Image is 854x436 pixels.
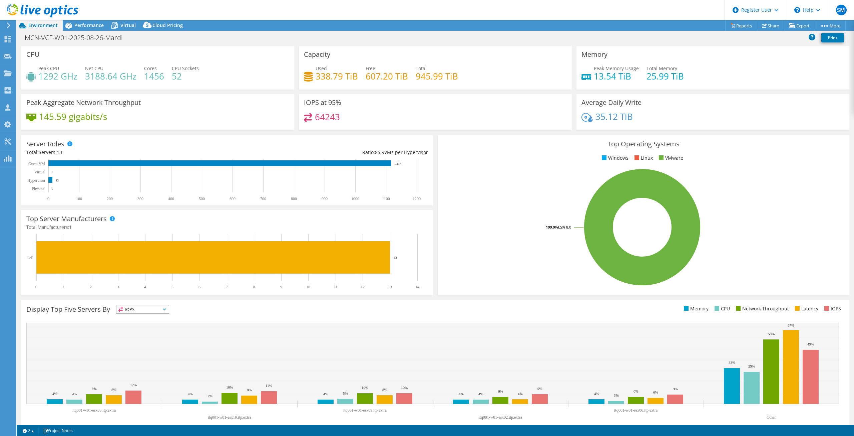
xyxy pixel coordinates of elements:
h4: 1292 GHz [38,72,77,80]
h4: 52 [172,72,199,80]
text: itq001-w01-esx05.itp.extra [72,408,116,413]
text: 1 [63,285,65,289]
li: Windows [600,154,628,162]
text: 400 [168,196,174,201]
text: 1200 [413,196,421,201]
text: 5% [343,391,348,395]
h4: 145.59 gigabits/s [39,113,107,120]
text: 4% [594,392,599,396]
span: Free [366,65,375,71]
text: 58% [768,332,775,336]
span: SM [836,5,847,15]
li: Network Throughput [734,305,789,312]
a: Export [784,20,815,31]
text: 0 [35,285,37,289]
span: IOPS [116,305,169,313]
text: Dell [26,256,33,260]
text: 9% [92,387,97,391]
a: 2 [18,426,39,435]
text: itq001-w01-esx09.itp.extra [343,408,387,413]
text: 10% [226,385,233,389]
span: Environment [28,22,58,28]
h4: Total Manufacturers: [26,224,428,231]
span: Peak Memory Usage [594,65,639,71]
h4: 1456 [144,72,164,80]
h3: Capacity [304,51,330,58]
text: 700 [260,196,266,201]
text: 10% [401,386,408,390]
span: 13 [57,149,62,155]
text: 1000 [351,196,359,201]
text: 0 [52,170,53,174]
text: 600 [230,196,236,201]
text: 100 [76,196,82,201]
text: 29% [748,364,755,368]
text: 0 [52,187,53,190]
li: Latency [793,305,818,312]
text: 7 [226,285,228,289]
text: 9 [280,285,282,289]
text: 4% [518,392,523,396]
text: 500 [199,196,205,201]
text: 8% [247,388,252,392]
span: Total Memory [647,65,677,71]
h4: 607.20 TiB [366,72,408,80]
h4: 64243 [315,113,340,121]
span: Cloud Pricing [152,22,183,28]
text: 13 [56,179,59,182]
h3: Server Roles [26,140,64,148]
h4: 945.99 TiB [416,72,458,80]
text: 11% [266,384,272,388]
text: 1,117 [394,162,401,165]
text: 11 [334,285,338,289]
text: 3% [614,393,619,397]
a: Share [757,20,784,31]
span: Peak CPU [38,65,59,71]
text: 14 [415,285,419,289]
text: 10% [362,386,368,390]
text: 6% [498,389,503,393]
text: 4% [323,392,328,396]
tspan: ESXi 8.0 [558,225,571,230]
h3: Top Operating Systems [443,140,844,148]
span: Virtual [120,22,136,28]
h1: MCN-VCF-W01-2025-08-26-Mardi [22,34,133,41]
h3: IOPS at 95% [304,99,341,106]
text: 8% [382,388,387,392]
text: 6% [633,389,638,393]
text: 13 [388,285,392,289]
h4: 35.12 TiB [595,113,633,120]
tspan: 100.0% [546,225,558,230]
text: 12% [130,383,137,387]
text: 4% [478,392,483,396]
text: 4% [52,392,57,396]
text: 4 [144,285,146,289]
a: More [815,20,846,31]
text: Physical [32,186,45,191]
li: Memory [682,305,709,312]
text: itq001-w01-esx10.itp.extra [208,415,252,420]
li: CPU [713,305,730,312]
h3: Memory [581,51,607,58]
span: Net CPU [85,65,103,71]
text: itq001-w01-esx06.itp.extra [614,408,658,413]
text: 900 [322,196,328,201]
text: 4% [188,392,193,396]
span: 85.9 [375,149,384,155]
h3: Top Server Manufacturers [26,215,107,223]
svg: \n [794,7,800,13]
text: 6 [198,285,200,289]
h4: 25.99 TiB [647,72,684,80]
text: 200 [107,196,113,201]
span: Total [416,65,427,71]
span: 1 [69,224,72,230]
text: 800 [291,196,297,201]
h4: 3188.64 GHz [85,72,136,80]
text: 1100 [382,196,390,201]
text: 4% [459,392,464,396]
text: 10 [306,285,310,289]
text: 9% [537,387,542,391]
text: 12 [361,285,365,289]
text: 3 [117,285,119,289]
text: 13 [393,256,397,260]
